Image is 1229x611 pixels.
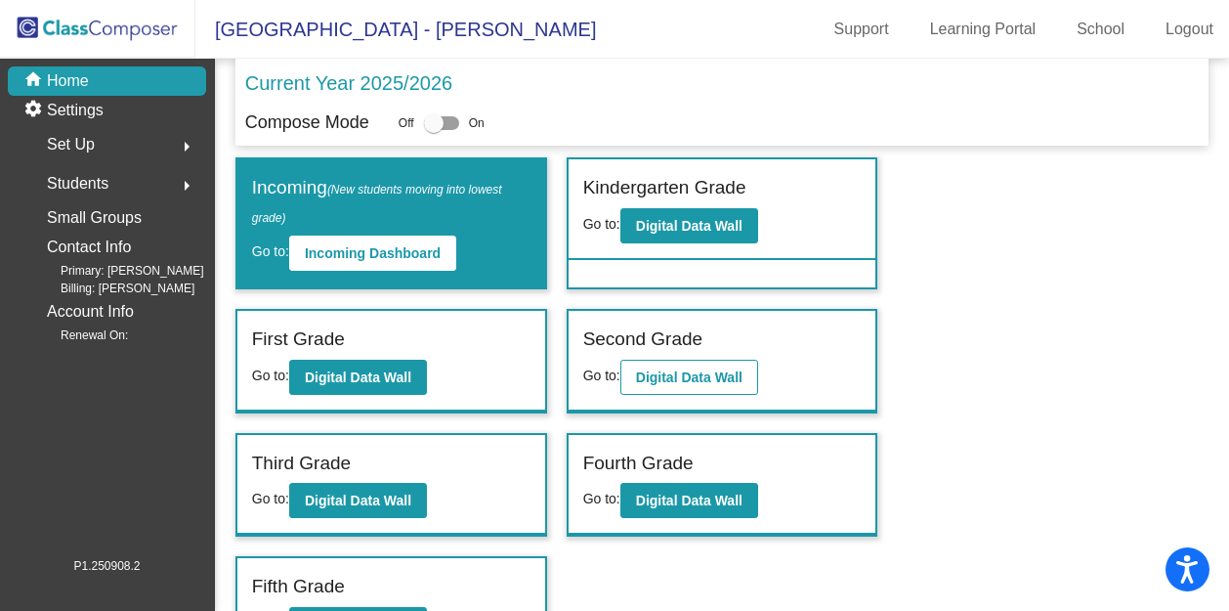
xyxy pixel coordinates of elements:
label: Incoming [252,174,530,230]
span: Renewal On: [29,327,128,344]
mat-icon: arrow_right [175,135,198,158]
span: Go to: [583,368,620,383]
p: Current Year 2025/2026 [245,68,452,98]
b: Digital Data Wall [636,493,742,508]
label: Second Grade [583,326,703,354]
button: Digital Data Wall [289,483,427,518]
button: Digital Data Wall [620,360,758,395]
a: School [1061,14,1140,45]
p: Contact Info [47,234,131,261]
b: Digital Data Wall [636,218,742,234]
label: Fourth Grade [583,450,694,478]
label: Kindergarten Grade [583,174,746,202]
mat-icon: home [23,69,47,93]
p: Settings [47,99,104,122]
span: On [469,114,485,132]
span: Students [47,170,108,197]
button: Incoming Dashboard [289,236,456,271]
p: Account Info [47,298,134,326]
b: Incoming Dashboard [305,245,441,261]
button: Digital Data Wall [620,483,758,518]
p: Home [47,69,89,93]
mat-icon: settings [23,99,47,122]
label: Third Grade [252,450,351,478]
span: [GEOGRAPHIC_DATA] - [PERSON_NAME] [195,14,596,45]
button: Digital Data Wall [620,208,758,243]
label: Fifth Grade [252,573,345,601]
span: Go to: [252,491,289,506]
span: Set Up [47,131,95,158]
span: Go to: [252,368,289,383]
span: (New students moving into lowest grade) [252,183,502,225]
b: Digital Data Wall [305,493,411,508]
p: Small Groups [47,204,142,232]
span: Billing: [PERSON_NAME] [29,280,194,297]
a: Support [819,14,905,45]
span: Go to: [252,243,289,259]
button: Digital Data Wall [289,360,427,395]
a: Logout [1150,14,1229,45]
p: Compose Mode [245,109,369,136]
span: Go to: [583,491,620,506]
b: Digital Data Wall [636,370,742,385]
b: Digital Data Wall [305,370,411,385]
span: Primary: [PERSON_NAME] [29,262,204,280]
span: Go to: [583,216,620,232]
span: Off [399,114,414,132]
label: First Grade [252,326,345,354]
mat-icon: arrow_right [175,174,198,197]
a: Learning Portal [914,14,1052,45]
